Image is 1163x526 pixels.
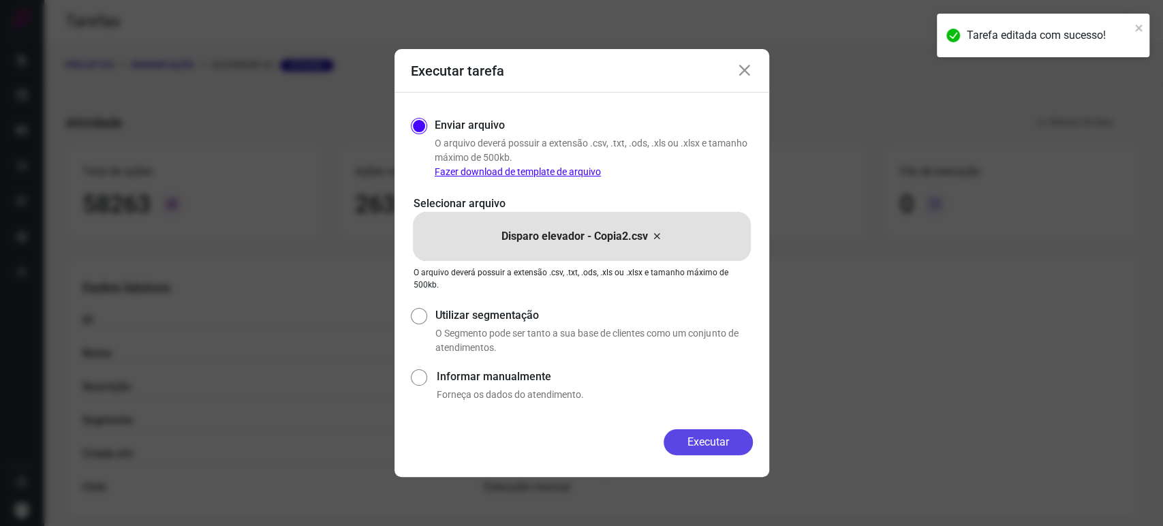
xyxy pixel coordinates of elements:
[435,307,752,324] label: Utilizar segmentação
[435,117,505,134] label: Enviar arquivo
[435,326,752,355] p: O Segmento pode ser tanto a sua base de clientes como um conjunto de atendimentos.
[411,63,504,79] h3: Executar tarefa
[435,136,753,179] p: O arquivo deverá possuir a extensão .csv, .txt, .ods, .xls ou .xlsx e tamanho máximo de 500kb.
[435,166,601,177] a: Fazer download de template de arquivo
[1134,19,1144,35] button: close
[664,429,753,455] button: Executar
[501,228,648,245] p: Disparo elevador - Copia2.csv
[437,369,752,385] label: Informar manualmente
[414,196,750,212] p: Selecionar arquivo
[967,27,1130,44] div: Tarefa editada com sucesso!
[437,388,752,402] p: Forneça os dados do atendimento.
[414,266,750,291] p: O arquivo deverá possuir a extensão .csv, .txt, .ods, .xls ou .xlsx e tamanho máximo de 500kb.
